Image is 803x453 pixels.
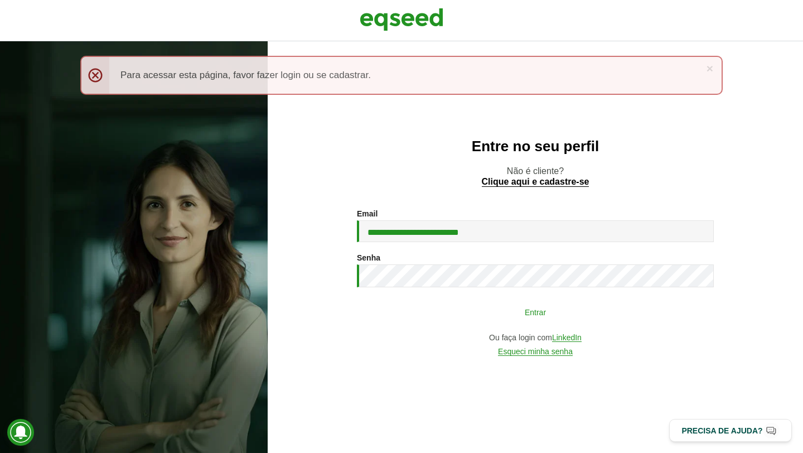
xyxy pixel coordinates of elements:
[357,334,714,342] div: Ou faça login com
[390,301,680,322] button: Entrar
[482,177,589,187] a: Clique aqui e cadastre-se
[552,334,582,342] a: LinkedIn
[357,210,378,218] label: Email
[360,6,443,33] img: EqSeed Logo
[290,138,781,155] h2: Entre no seu perfil
[80,56,723,95] div: Para acessar esta página, favor fazer login ou se cadastrar.
[707,62,713,74] a: ×
[290,166,781,187] p: Não é cliente?
[357,254,380,262] label: Senha
[498,348,573,356] a: Esqueci minha senha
